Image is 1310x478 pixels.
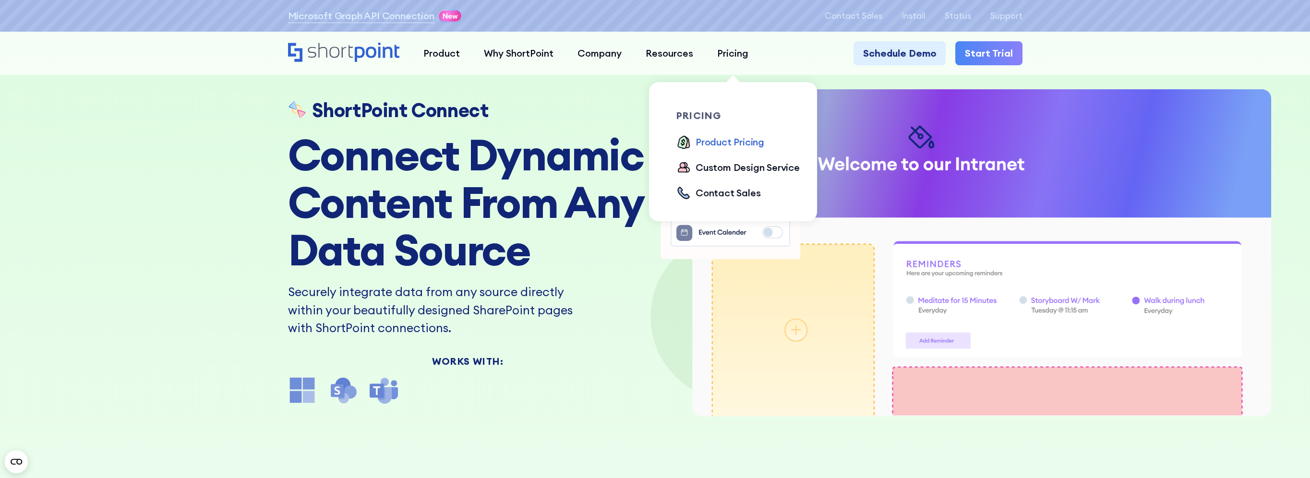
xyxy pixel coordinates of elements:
[634,41,705,65] a: Resources
[370,376,398,405] img: microsoft teams icon
[5,450,28,473] button: Open CMP widget
[705,41,760,65] a: Pricing
[329,376,358,405] img: SharePoint icon
[411,41,472,65] a: Product
[288,376,317,405] img: microsoft office icon
[288,357,648,366] div: Works With:
[676,135,764,151] a: Product Pricing
[646,46,693,60] div: Resources
[717,46,748,60] div: Pricing
[484,46,553,60] div: Why ShortPoint
[1262,432,1310,478] iframe: Chat Widget
[676,111,811,120] div: pricing
[288,131,648,274] h2: Connect Dynamic Content From Any Data Source
[945,11,971,21] a: Status
[901,11,925,21] a: Install
[288,43,400,63] a: Home
[825,11,882,21] a: Contact Sales
[288,9,434,23] a: Microsoft Graph API Connection
[853,41,946,65] a: Schedule Demo
[696,160,800,175] div: Custom Design Service
[577,46,622,60] div: Company
[472,41,565,65] a: Why ShortPoint
[696,135,764,149] div: Product Pricing
[990,11,1022,21] a: Support
[955,41,1022,65] a: Start Trial
[312,99,489,121] h1: ShortPoint Connect
[565,41,634,65] a: Company
[676,186,760,202] a: Contact Sales
[696,186,760,200] div: Contact Sales
[288,283,586,337] p: Securely integrate data from any source directly within your beautifully designed SharePoint page...
[423,46,460,60] div: Product
[676,160,800,176] a: Custom Design Service
[655,77,1279,428] dotlottie-player: ShortPoint Connect Animation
